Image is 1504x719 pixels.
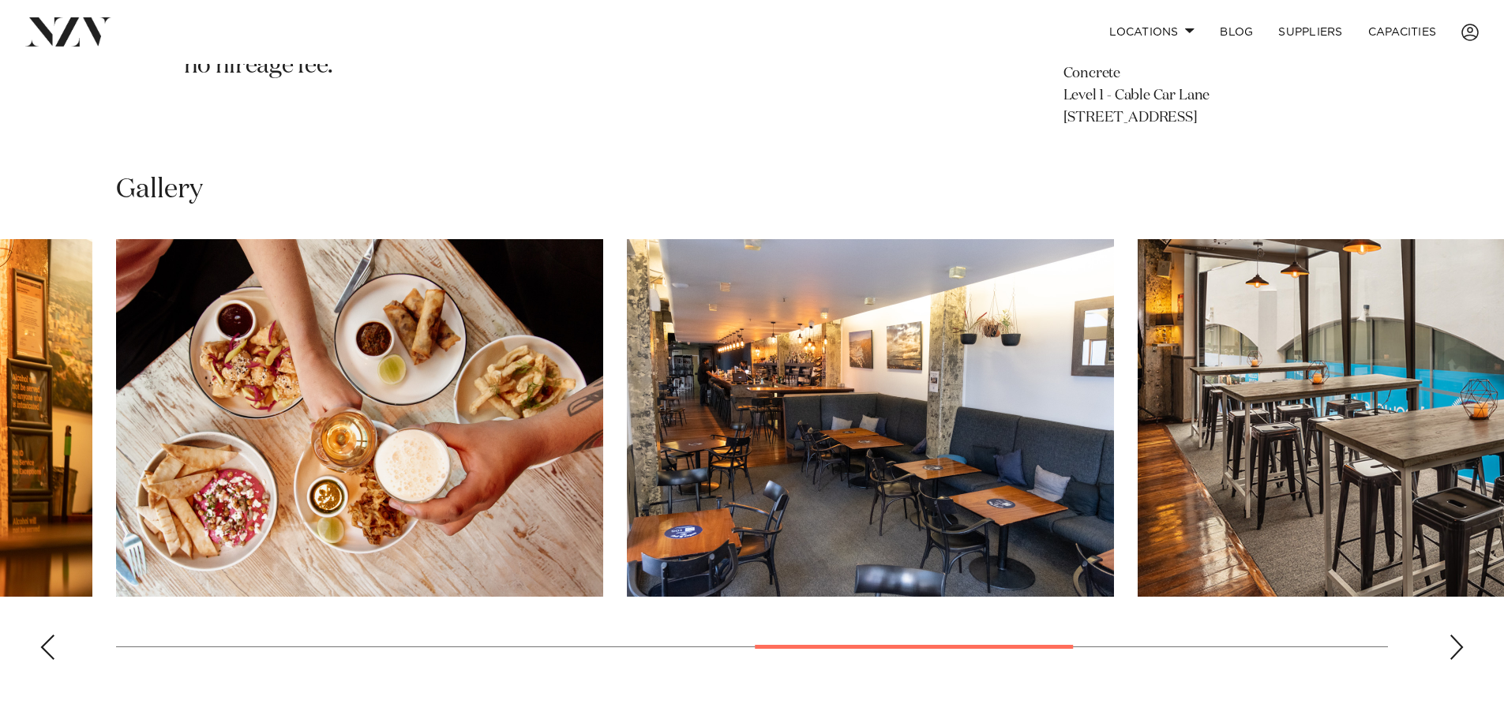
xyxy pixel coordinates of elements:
[1266,15,1355,49] a: SUPPLIERS
[1356,15,1450,49] a: Capacities
[116,172,203,208] h2: Gallery
[1207,15,1266,49] a: BLOG
[1097,15,1207,49] a: Locations
[1063,63,1321,129] p: Concrete Level 1 - Cable Car Lane [STREET_ADDRESS]
[25,17,111,46] img: nzv-logo.png
[627,239,1114,597] swiper-slide: 7 / 10
[116,239,603,597] swiper-slide: 6 / 10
